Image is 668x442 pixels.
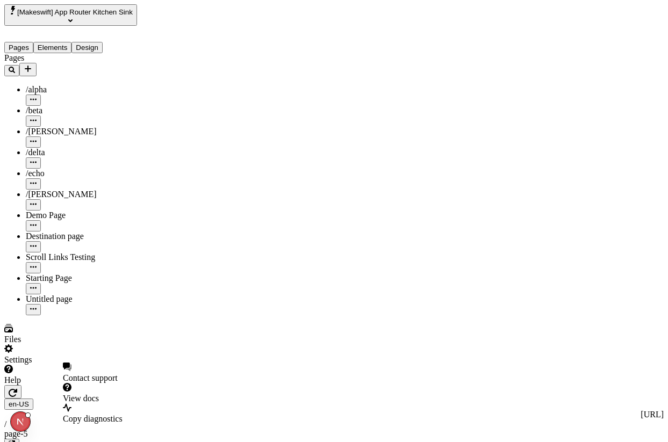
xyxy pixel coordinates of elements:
span: [Makeswift] App Router Kitchen Sink [17,8,133,16]
div: /[PERSON_NAME] [26,127,153,136]
div: Untitled page [26,294,153,304]
div: Scroll Links Testing [26,252,153,262]
button: Elements [33,42,72,53]
div: [URL] [4,410,664,419]
div: Pages [4,53,153,63]
span: Copy diagnostics [63,414,123,423]
div: Demo Page [26,211,153,220]
div: /alpha [26,85,153,95]
button: Add new [19,63,37,76]
div: Help [4,375,153,385]
span: en-US [9,400,29,408]
div: /delta [26,148,153,157]
div: /echo [26,169,153,178]
div: / [4,419,664,429]
span: View docs [63,394,99,403]
button: Pages [4,42,33,53]
button: Design [71,42,103,53]
p: Cookie Test Route [4,9,157,18]
button: Select site [4,4,137,26]
div: /[PERSON_NAME] [26,190,153,199]
div: Files [4,335,153,344]
div: Settings [4,355,153,365]
span: Contact support [63,373,118,382]
button: Open locale picker [4,398,33,410]
div: Starting Page [26,273,153,283]
div: /beta [26,106,153,115]
div: Destination page [26,231,153,241]
div: page-5 [4,429,664,439]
